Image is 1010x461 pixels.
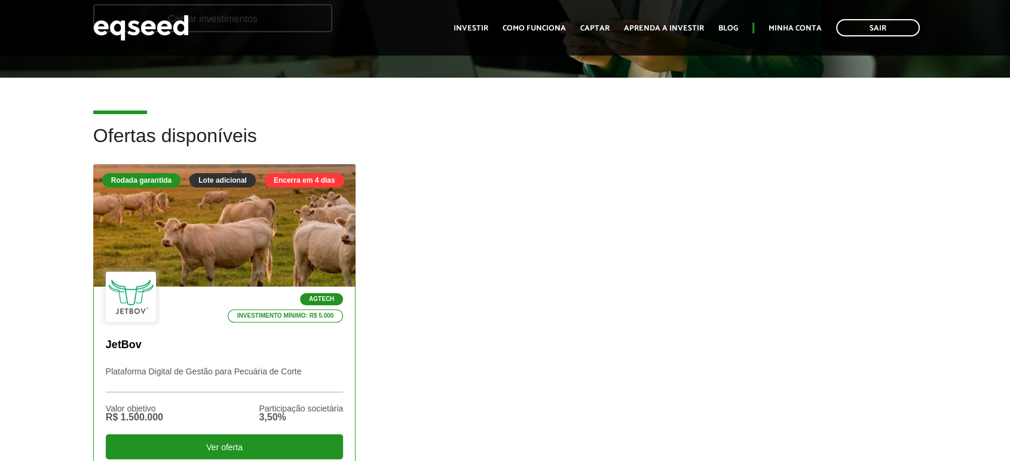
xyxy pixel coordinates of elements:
a: Como funciona [503,24,566,32]
a: Sair [836,19,920,36]
div: R$ 1.500.000 [106,413,163,422]
div: Valor objetivo [106,404,163,413]
img: EqSeed [93,12,189,44]
a: Aprenda a investir [624,24,704,32]
div: Participação societária [259,404,343,413]
a: Investir [454,24,488,32]
a: Captar [580,24,610,32]
p: Investimento mínimo: R$ 5.000 [228,309,344,322]
div: Encerra em 4 dias [265,173,344,188]
p: Plataforma Digital de Gestão para Pecuária de Corte [106,367,343,392]
div: Lote adicional [189,173,256,188]
div: 3,50% [259,413,343,422]
p: Agtech [300,293,343,305]
a: Blog [718,24,738,32]
div: Rodada garantida [102,173,180,188]
a: Minha conta [769,24,822,32]
h2: Ofertas disponíveis [93,125,917,164]
div: Ver oferta [106,434,343,459]
p: JetBov [106,339,343,352]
